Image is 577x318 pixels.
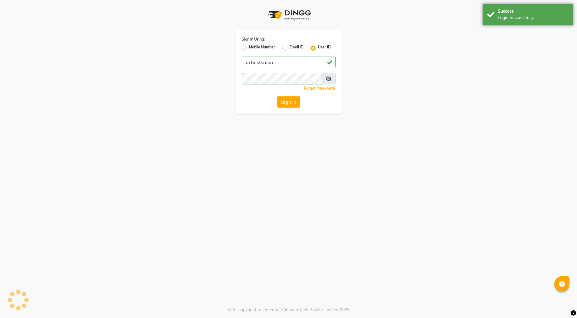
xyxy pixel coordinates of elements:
label: Mobile Number [249,44,275,52]
label: Email ID [290,44,303,52]
a: Forgot Password? [304,86,336,90]
label: Sign In Using: [242,37,265,42]
div: Success [498,8,569,15]
img: logo1.svg [264,6,313,24]
iframe: chat widget [552,294,571,312]
label: User ID [318,44,331,52]
button: Sign In [277,96,300,108]
input: Username [242,57,336,68]
input: Username [242,73,322,84]
div: Login Successfully. [498,15,569,21]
